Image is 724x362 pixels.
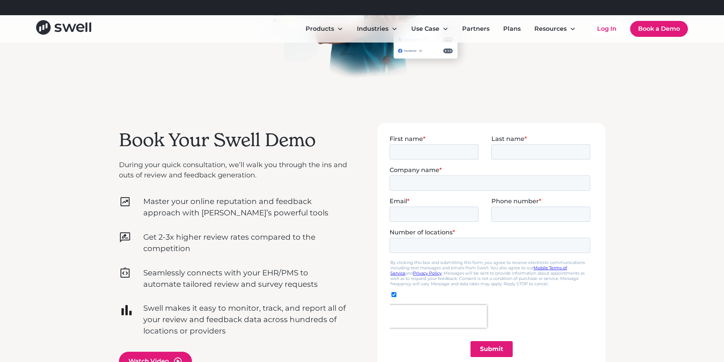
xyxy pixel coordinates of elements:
[143,231,347,254] p: Get 2-3x higher review rates compared to the competition
[306,24,334,33] div: Products
[589,21,624,36] a: Log In
[456,21,496,36] a: Partners
[534,24,567,33] div: Resources
[143,302,347,337] p: Swell makes it easy to monitor, track, and report all of your review and feedback data across hun...
[36,20,91,37] a: home
[299,21,349,36] div: Products
[143,267,347,290] p: Seamlessly connects with your EHR/PMS to automate tailored review and survey requests
[357,24,388,33] div: Industries
[630,21,688,37] a: Book a Demo
[411,24,439,33] div: Use Case
[528,21,582,36] div: Resources
[143,196,347,218] p: Master your online reputation and feedback approach with [PERSON_NAME]’s powerful tools
[405,21,455,36] div: Use Case
[497,21,527,36] a: Plans
[119,160,347,180] p: During your quick consultation, we’ll walk you through the ins and outs of review and feedback ge...
[119,129,347,151] h2: Book Your Swell Demo
[351,21,404,36] div: Industries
